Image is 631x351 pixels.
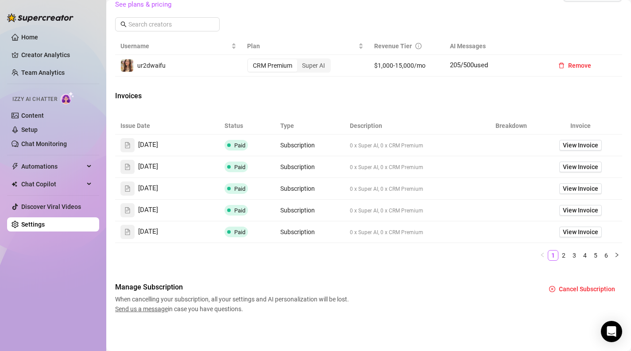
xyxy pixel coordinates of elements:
[590,250,601,261] li: 5
[345,200,484,221] td: 0 x Super AI, 0 x CRM Premium
[7,13,74,22] img: logo-BBDzfeDw.svg
[248,59,297,72] div: CRM Premium
[559,285,615,293] span: Cancel Subscription
[297,59,330,72] div: Super AI
[124,142,131,148] span: file-text
[568,62,591,69] span: Remove
[548,250,558,261] li: 1
[345,178,484,200] td: 0 x Super AI, 0 x CRM Premium
[563,205,598,215] span: View Invoice
[275,200,345,221] td: Subscription
[12,95,57,104] span: Izzy AI Chatter
[128,19,207,29] input: Search creators
[614,252,619,258] span: right
[115,91,264,101] span: Invoices
[12,181,17,187] img: Chat Copilot
[345,117,484,135] th: Description
[138,227,158,237] span: [DATE]
[21,48,92,62] a: Creator Analytics
[138,183,158,194] span: [DATE]
[601,250,612,261] li: 6
[275,178,345,200] td: Subscription
[61,92,74,104] img: AI Chatter
[115,305,168,312] span: Send us a message
[138,162,158,172] span: [DATE]
[563,140,598,150] span: View Invoice
[537,250,548,261] button: left
[247,41,356,51] span: Plan
[350,164,423,170] span: 0 x Super AI, 0 x CRM Premium
[21,221,45,228] a: Settings
[234,185,245,192] span: Paid
[601,251,611,260] a: 6
[242,38,368,55] th: Plan
[559,227,602,237] a: View Invoice
[137,62,166,69] span: ur2dwaifu
[542,282,622,296] button: Cancel Subscription
[115,282,352,293] span: Manage Subscription
[124,229,131,235] span: file-text
[569,251,579,260] a: 3
[21,34,38,41] a: Home
[559,205,602,216] a: View Invoice
[580,250,590,261] li: 4
[559,162,602,172] a: View Invoice
[275,117,345,135] th: Type
[580,251,590,260] a: 4
[219,117,275,135] th: Status
[12,163,19,170] span: thunderbolt
[559,140,602,150] a: View Invoice
[350,143,423,149] span: 0 x Super AI, 0 x CRM Premium
[350,186,423,192] span: 0 x Super AI, 0 x CRM Premium
[551,58,598,73] button: Remove
[21,140,67,147] a: Chat Monitoring
[115,0,171,8] a: See plans & pricing
[275,221,345,243] td: Subscription
[591,251,600,260] a: 5
[21,126,38,133] a: Setup
[124,207,131,213] span: file-text
[559,251,569,260] a: 2
[21,203,81,210] a: Discover Viral Videos
[115,38,242,55] th: Username
[121,59,133,72] img: ur2dwaifu
[345,156,484,178] td: 0 x Super AI, 0 x CRM Premium
[612,250,622,261] button: right
[120,41,229,51] span: Username
[483,117,538,135] th: Breakdown
[559,183,602,194] a: View Invoice
[548,251,558,260] a: 1
[558,250,569,261] li: 2
[345,221,484,243] td: 0 x Super AI, 0 x CRM Premium
[563,162,598,172] span: View Invoice
[138,140,158,150] span: [DATE]
[247,58,331,73] div: segmented control
[450,61,488,69] span: 205 / 500 used
[115,117,219,135] th: Issue Date
[234,229,245,235] span: Paid
[539,117,622,135] th: Invoice
[369,55,445,77] td: $1,000-15,000/mo
[350,208,423,214] span: 0 x Super AI, 0 x CRM Premium
[234,142,245,149] span: Paid
[563,184,598,193] span: View Invoice
[234,207,245,214] span: Paid
[558,62,565,69] span: delete
[537,250,548,261] li: Previous Page
[415,43,422,49] span: info-circle
[120,21,127,27] span: search
[124,185,131,192] span: file-text
[540,252,545,258] span: left
[115,294,352,314] span: When cancelling your subscription, all your settings and AI personalization will be lost. in case...
[601,321,622,342] div: Open Intercom Messenger
[563,227,598,237] span: View Invoice
[612,250,622,261] li: Next Page
[569,250,580,261] li: 3
[138,205,158,216] span: [DATE]
[345,135,484,156] td: 0 x Super AI, 0 x CRM Premium
[124,164,131,170] span: file-text
[350,229,423,235] span: 0 x Super AI, 0 x CRM Premium
[21,177,84,191] span: Chat Copilot
[374,42,412,50] span: Revenue Tier
[21,112,44,119] a: Content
